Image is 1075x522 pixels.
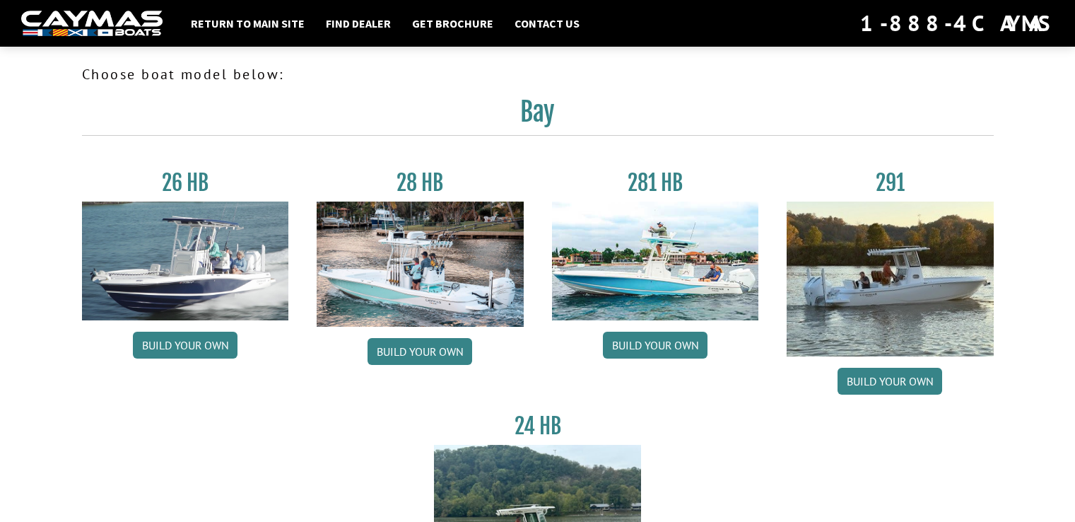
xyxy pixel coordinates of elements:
a: Build your own [368,338,472,365]
img: 28_hb_thumbnail_for_caymas_connect.jpg [317,202,524,327]
img: white-logo-c9c8dbefe5ff5ceceb0f0178aa75bf4bb51f6bca0971e226c86eb53dfe498488.png [21,11,163,37]
h3: 281 HB [552,170,759,196]
h3: 291 [787,170,994,196]
img: 291_Thumbnail.jpg [787,202,994,356]
h3: 28 HB [317,170,524,196]
a: Build your own [838,368,942,395]
h3: 24 HB [434,413,641,439]
a: Return to main site [184,14,312,33]
img: 28-hb-twin.jpg [552,202,759,320]
img: 26_new_photo_resized.jpg [82,202,289,320]
p: Choose boat model below: [82,64,994,85]
a: Build your own [133,332,237,359]
a: Build your own [603,332,707,359]
a: Get Brochure [405,14,500,33]
a: Contact Us [507,14,587,33]
h3: 26 HB [82,170,289,196]
div: 1-888-4CAYMAS [860,8,1054,39]
h2: Bay [82,96,994,136]
a: Find Dealer [319,14,398,33]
